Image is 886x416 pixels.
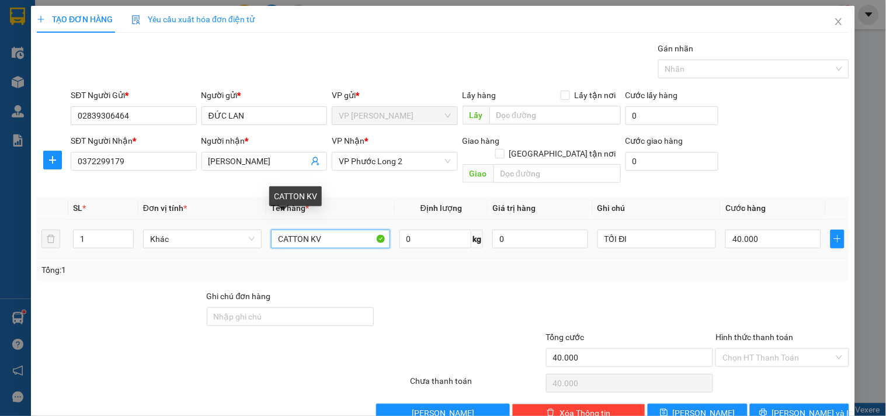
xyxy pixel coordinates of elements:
span: VP Phước Long 2 [339,152,450,170]
label: Hình thức thanh toán [715,332,793,342]
button: delete [41,230,60,248]
div: SĐT Người Nhận [71,134,196,147]
div: VP Đồng Xoài [112,10,191,38]
span: Yêu cầu xuất hóa đơn điện tử [131,15,255,24]
span: Định lượng [421,203,462,213]
span: Cước hàng [725,203,766,213]
span: Giao hàng [463,136,500,145]
label: Cước lấy hàng [626,91,678,100]
span: plus [44,155,61,165]
input: Ghi chú đơn hàng [207,307,374,326]
input: VD: Bàn, Ghế [271,230,390,248]
div: 150.000 [110,75,192,92]
span: user-add [311,157,320,166]
button: plus [831,230,845,248]
span: Lấy tận nơi [570,89,621,102]
input: Cước lấy hàng [626,106,719,125]
span: plus [37,15,45,23]
span: Lấy hàng [463,91,496,100]
span: Nhận: [112,11,140,23]
label: Gán nhãn [658,44,694,53]
span: TẠO ĐƠN HÀNG [37,15,113,24]
div: HÒA [10,38,103,52]
div: Tổng: 1 [41,264,343,276]
span: Giao [463,164,494,183]
div: SĐT Người Gửi [71,89,196,102]
span: Giá trị hàng [492,203,536,213]
span: Đơn vị tính [143,203,187,213]
span: kg [471,230,483,248]
input: Dọc đường [494,164,621,183]
input: Cước giao hàng [626,152,719,171]
button: plus [43,151,62,169]
span: VP Lê Hồng Phong [339,107,450,124]
span: Gửi: [10,11,28,23]
div: Người nhận [201,134,327,147]
span: CC : [110,78,126,91]
th: Ghi chú [593,197,721,220]
div: VP gửi [332,89,457,102]
span: Lấy [463,106,489,124]
input: Dọc đường [489,106,621,124]
span: [GEOGRAPHIC_DATA] tận nơi [505,147,621,160]
label: Ghi chú đơn hàng [207,292,271,301]
img: icon [131,15,141,25]
span: Tổng cước [546,332,585,342]
span: SL [73,203,82,213]
div: HIẾU SG [112,38,191,52]
span: Khác [150,230,255,248]
div: Người gửi [201,89,327,102]
span: VP Nhận [332,136,364,145]
span: close [834,17,843,26]
input: Ghi Chú [597,230,716,248]
div: CATTON KV [269,186,322,206]
span: plus [831,234,844,244]
input: 0 [492,230,588,248]
label: Cước giao hàng [626,136,683,145]
button: Close [822,6,855,39]
div: VP [PERSON_NAME] [10,10,103,38]
div: Chưa thanh toán [409,375,544,395]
